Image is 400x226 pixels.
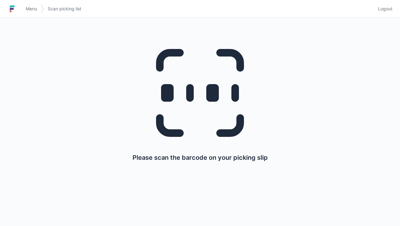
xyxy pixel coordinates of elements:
a: Menu [22,3,41,14]
p: Please scan the barcode on your picking slip [132,153,268,162]
a: Scan picking list [44,3,85,14]
img: svg> [41,1,44,16]
a: Logout [374,3,392,14]
span: Logout [378,6,392,12]
span: Scan picking list [48,6,81,12]
img: logo-small.jpg [8,4,17,14]
span: Menu [26,6,37,12]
